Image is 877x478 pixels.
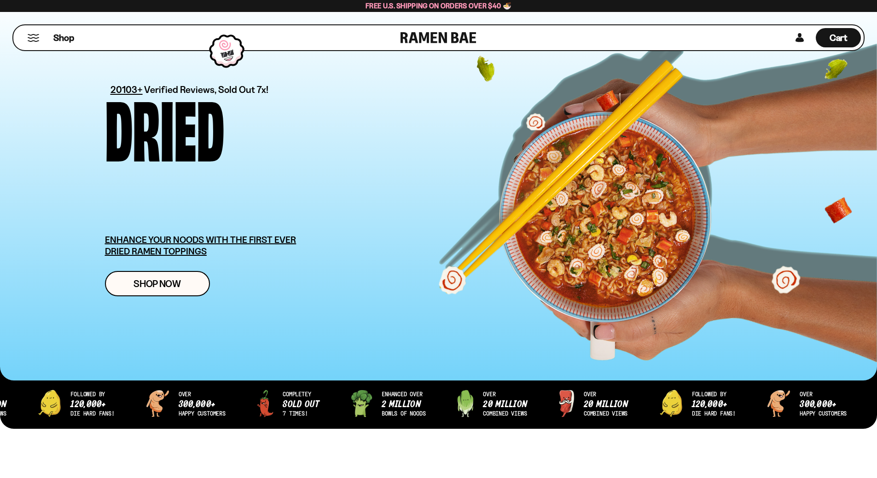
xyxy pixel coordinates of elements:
[53,28,74,47] a: Shop
[134,279,181,288] span: Shop Now
[53,32,74,44] span: Shop
[105,271,210,296] a: Shop Now
[366,1,511,10] span: Free U.S. Shipping on Orders over $40 🍜
[816,25,861,50] a: Cart
[27,34,40,42] button: Mobile Menu Trigger
[830,32,848,43] span: Cart
[105,94,224,157] div: Dried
